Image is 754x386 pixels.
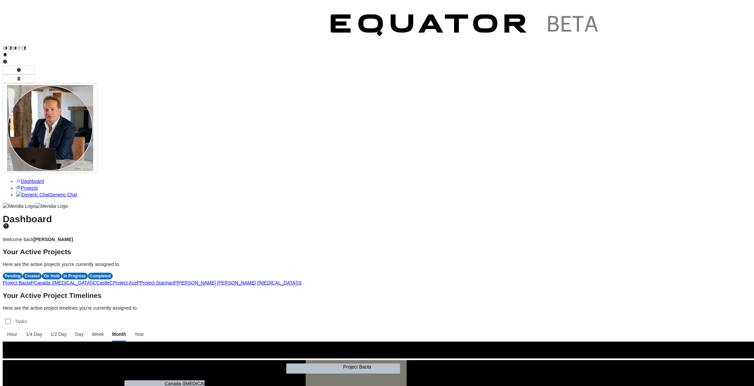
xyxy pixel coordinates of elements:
a: Project AceP [113,280,140,285]
p: Here are the active project timelines you're currently assigned to. [3,305,751,311]
a: Projects [16,185,38,191]
span: Generic Chat [49,192,77,197]
div: In Progress [62,273,88,279]
text: August [255,351,270,356]
text: 2025 [104,345,114,350]
h2: Your Active Projects [3,248,751,255]
label: Tasks [13,315,30,327]
strong: [PERSON_NAME] [34,237,73,242]
div: Completed [88,273,113,279]
a: Project StarmanP [140,280,177,285]
text: June [53,351,64,356]
text: September [356,351,379,356]
div: Pending [3,273,23,279]
text: November [558,351,580,356]
a: [PERSON_NAME] [PERSON_NAME] ([MEDICAL_DATA])S [177,280,302,285]
img: Customer Logo [26,3,319,50]
a: Canada ([MEDICAL_DATA])C [34,280,96,285]
img: Generic Chat [16,191,49,198]
img: Meridia Logo [35,203,68,209]
span: Month [111,331,127,338]
span: Year [134,331,145,338]
span: 1/2 Day [50,331,68,338]
span: P [137,280,140,285]
span: P [174,280,177,285]
span: Hour [6,331,19,338]
div: Created [23,273,42,279]
text: Project Bacta [343,364,371,370]
h2: Your Active Project Timelines [3,292,751,299]
span: C [110,280,113,285]
img: Profile Icon [7,85,93,171]
text: December [659,351,681,356]
span: S [298,280,301,285]
text: July [154,351,163,356]
h1: Dashboard [3,216,751,230]
div: On Hold [42,273,62,279]
span: C [93,280,96,285]
span: 1/4 Day [25,331,43,338]
span: Week [91,331,104,338]
span: Projects [21,185,38,191]
a: Dashboard [16,179,44,184]
a: Generic ChatGeneric Chat [16,192,77,197]
span: Day [74,331,84,338]
a: CastleC [96,280,113,285]
a: Project BactaP [3,280,34,285]
p: Here are the active projects you're currently assigned to. [3,261,751,268]
span: Dashboard [21,179,44,184]
span: P [31,280,34,285]
img: Meridia Logo [3,203,35,209]
text: October [457,351,474,356]
p: Welcome back . [3,236,751,243]
img: Customer Logo [319,3,612,50]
